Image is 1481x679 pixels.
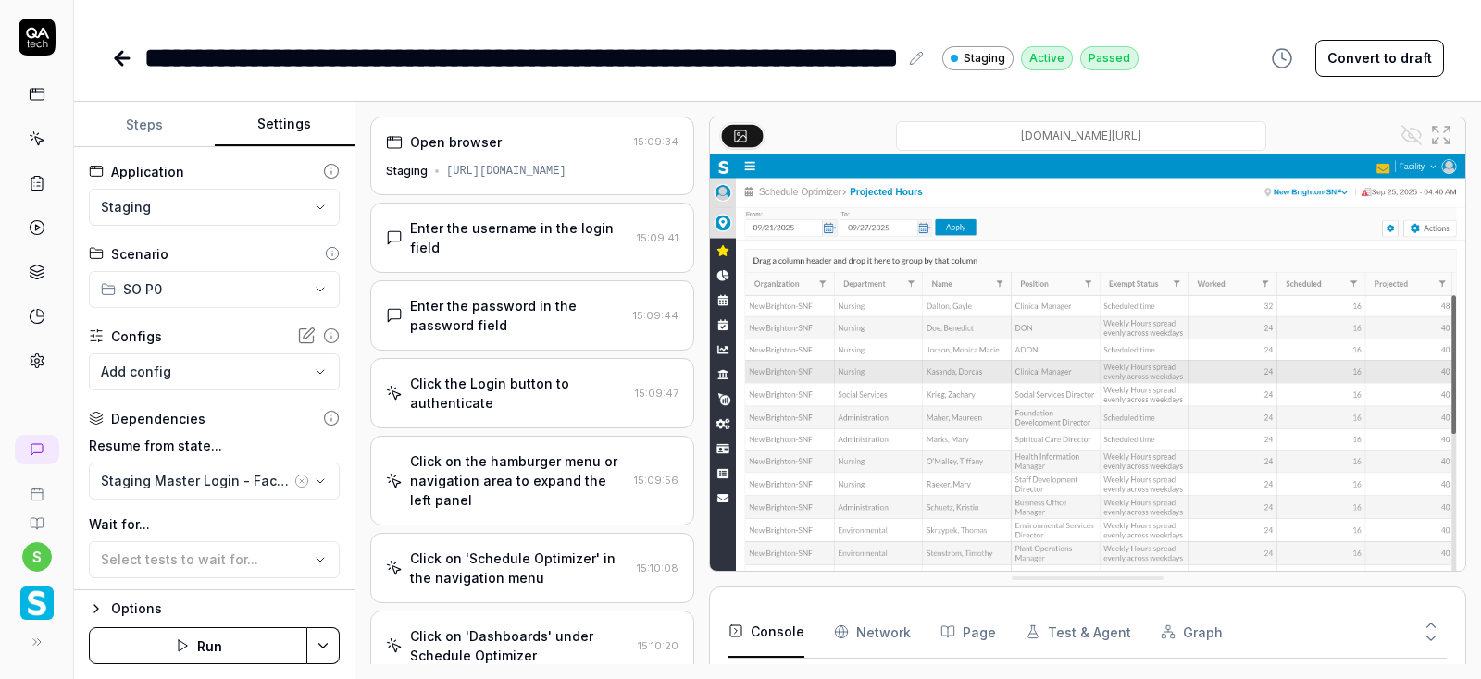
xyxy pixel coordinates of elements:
[111,162,184,181] div: Application
[410,626,630,665] div: Click on 'Dashboards' under Schedule Optimizer
[386,163,428,179] div: Staging
[410,132,502,152] div: Open browser
[22,542,52,572] button: s
[89,598,340,620] button: Options
[1026,606,1131,658] button: Test & Agent
[410,296,626,335] div: Enter the password in the password field
[1161,606,1223,658] button: Graph
[1260,40,1304,77] button: View version history
[634,135,678,148] time: 15:09:34
[1397,120,1426,150] button: Show all interative elements
[710,154,1465,626] img: Screenshot
[89,189,340,226] button: Staging
[1426,120,1456,150] button: Open in full screen
[123,279,162,299] span: SO P0
[89,541,340,578] button: Select tests to wait for...
[7,501,66,531] a: Documentation
[7,472,66,501] a: Book a call with us
[1315,40,1444,77] button: Convert to draft
[111,327,162,346] div: Configs
[15,435,59,464] a: New conversation
[20,586,54,620] img: Smartlinx Logo
[111,598,340,620] div: Options
[74,103,215,147] button: Steps
[410,549,629,587] div: Click on 'Schedule Optimizer' in the navigation menu
[410,218,629,257] div: Enter the username in the login field
[215,103,355,147] button: Settings
[7,572,66,623] button: Smartlinx Logo
[940,606,996,658] button: Page
[89,436,340,455] label: Resume from state...
[638,639,678,652] time: 15:10:20
[89,514,340,534] label: Wait for...
[446,163,566,179] div: [URL][DOMAIN_NAME]
[637,562,678,574] time: 15:10:08
[111,409,205,428] div: Dependencies
[637,231,678,244] time: 15:09:41
[834,606,911,658] button: Network
[101,551,258,567] span: Select tests to wait for...
[1080,46,1139,70] div: Passed
[410,374,628,413] div: Click the Login button to authenticate
[410,451,627,510] div: Click on the hamburger menu or navigation area to expand the left panel
[942,45,1014,70] a: Staging
[634,474,678,487] time: 15:09:56
[89,463,340,500] button: Staging Master Login - Facility - BHS
[111,244,168,264] div: Scenario
[635,387,678,400] time: 15:09:47
[101,197,151,216] span: Staging
[1021,46,1073,70] div: Active
[101,471,291,490] div: Staging Master Login - Facility - BHS
[89,627,307,664] button: Run
[728,606,804,658] button: Console
[89,271,340,308] button: SO P0
[633,309,678,322] time: 15:09:44
[964,50,1005,67] span: Staging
